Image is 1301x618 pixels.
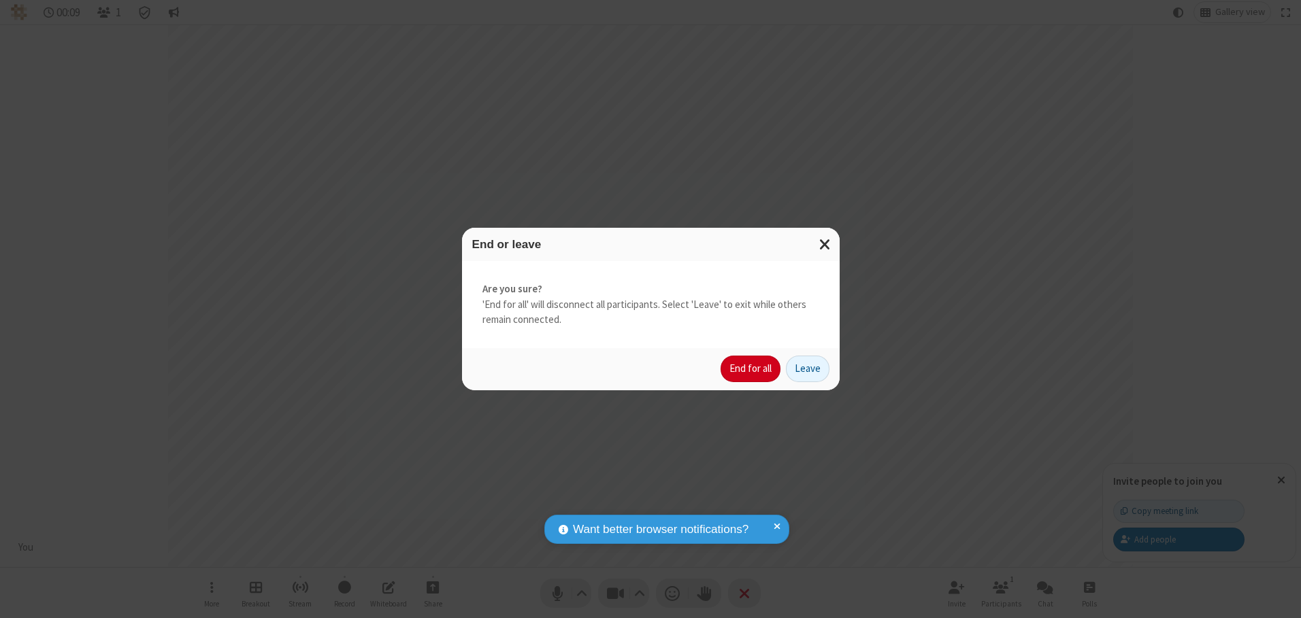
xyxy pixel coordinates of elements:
span: Want better browser notifications? [573,521,748,538]
h3: End or leave [472,238,829,251]
button: End for all [721,356,780,383]
strong: Are you sure? [482,281,819,297]
div: 'End for all' will disconnect all participants. Select 'Leave' to exit while others remain connec... [462,261,840,348]
button: Leave [786,356,829,383]
button: Close modal [811,228,840,261]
